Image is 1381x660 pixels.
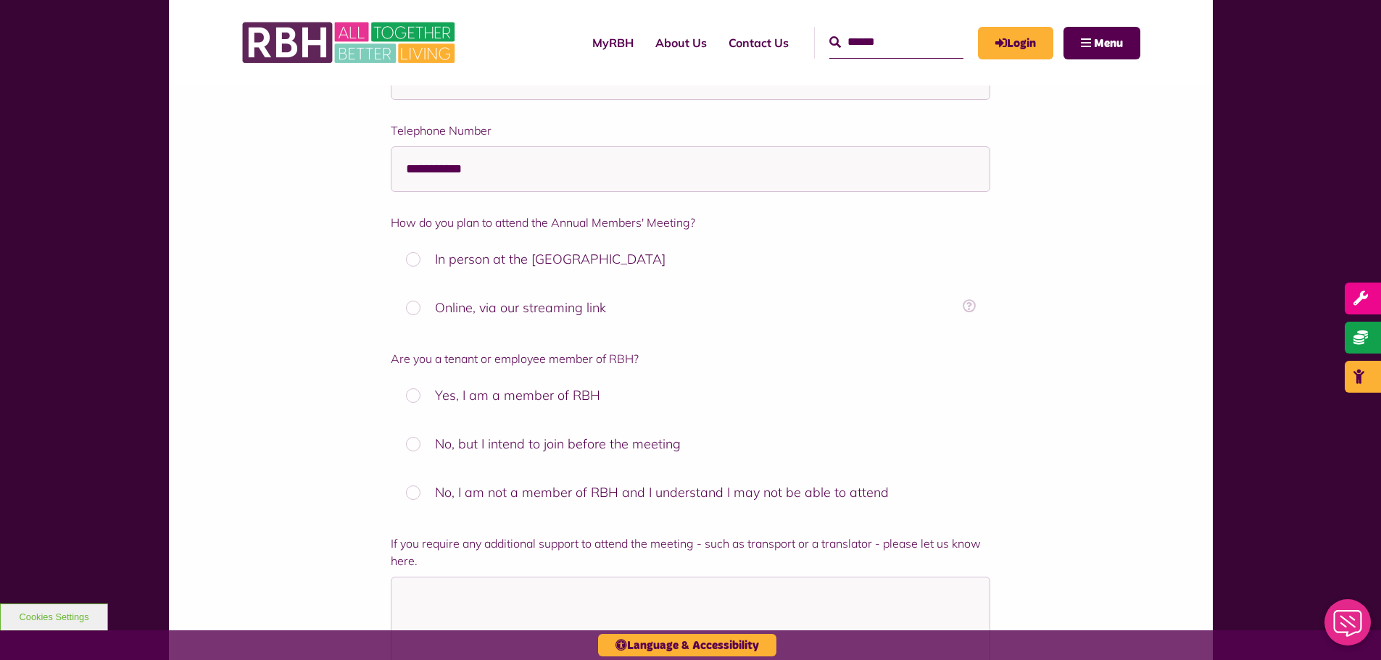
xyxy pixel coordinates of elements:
[598,634,776,656] button: Language & Accessibility
[581,23,644,62] a: MyRBH
[978,27,1053,59] a: MyRBH
[1063,27,1140,59] button: Navigation
[391,350,990,367] label: Are you a tenant or employee member of RBH?
[391,535,990,569] label: If you require any additional support to attend the meeting - such as transport or a translator -...
[391,214,990,231] label: How do you plan to attend the Annual Members' Meeting?
[391,287,990,328] label: Online, via our streaming link
[718,23,800,62] a: Contact Us
[1094,38,1123,49] span: Menu
[644,23,718,62] a: About Us
[391,238,990,280] label: In person at the [GEOGRAPHIC_DATA]
[391,122,990,139] label: Telephone Number
[241,14,459,71] img: RBH
[391,375,990,416] label: Yes, I am a member of RBH
[1316,595,1381,660] iframe: Netcall Web Assistant for live chat
[391,423,990,464] label: No, but I intend to join before the meeting
[391,472,990,513] label: No, I am not a member of RBH and I understand I may not be able to attend
[829,27,963,58] input: Search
